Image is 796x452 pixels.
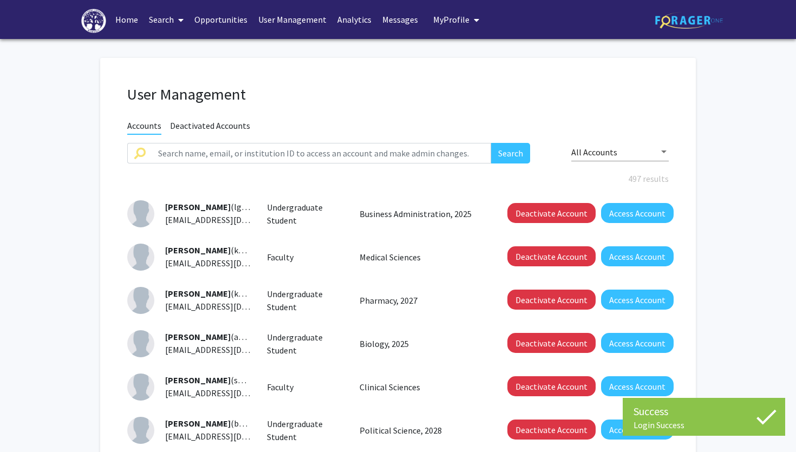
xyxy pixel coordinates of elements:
button: Access Account [601,333,674,353]
img: Profile Picture [127,200,154,227]
span: (kacoveno) [165,288,272,299]
button: Deactivate Account [507,376,596,396]
button: Access Account [601,246,674,266]
iframe: Chat [8,403,46,444]
span: Accounts [127,120,161,135]
p: Biology, 2025 [360,337,483,350]
h1: User Management [127,85,669,104]
a: User Management [253,1,332,38]
div: Faculty [259,251,352,264]
p: Political Science, 2028 [360,424,483,437]
a: Analytics [332,1,377,38]
span: (baksoy) [165,418,263,429]
div: Undergraduate Student [259,287,352,313]
a: Opportunities [189,1,253,38]
a: Home [110,1,143,38]
div: 497 results [119,172,677,185]
span: (aacquard) [165,331,270,342]
span: (kackerma) [165,245,273,256]
span: (lghorish) [165,201,268,212]
button: Deactivate Account [507,203,596,223]
p: Medical Sciences [360,251,483,264]
div: Undergraduate Student [259,417,352,443]
img: Profile Picture [127,287,154,314]
img: ForagerOne Logo [655,12,723,29]
span: [EMAIL_ADDRESS][DOMAIN_NAME] [165,431,297,442]
span: [PERSON_NAME] [165,201,231,212]
button: Deactivate Account [507,290,596,310]
a: Search [143,1,189,38]
img: High Point University Logo [81,9,106,33]
button: Deactivate Account [507,420,596,440]
button: Access Account [601,290,674,310]
span: My Profile [433,14,469,25]
button: Access Account [601,420,674,440]
div: Undergraduate Student [259,201,352,227]
span: [PERSON_NAME] [165,375,231,385]
span: [PERSON_NAME] [165,288,231,299]
div: Success [634,403,774,420]
span: [EMAIL_ADDRESS][DOMAIN_NAME] [165,214,297,225]
button: Access Account [601,376,674,396]
p: Pharmacy, 2027 [360,294,483,307]
span: [PERSON_NAME] [165,245,231,256]
img: Profile Picture [127,374,154,401]
span: (sadeosun) [165,375,271,385]
div: Undergraduate Student [259,331,352,357]
span: [EMAIL_ADDRESS][DOMAIN_NAME] [165,344,297,355]
span: [EMAIL_ADDRESS][DOMAIN_NAME] [165,388,297,398]
span: All Accounts [571,147,617,158]
button: Search [491,143,530,163]
span: [EMAIL_ADDRESS][DOMAIN_NAME] [165,301,297,312]
button: Access Account [601,203,674,223]
img: Profile Picture [127,417,154,444]
button: Deactivate Account [507,246,596,266]
span: [PERSON_NAME] [165,418,231,429]
input: Search name, email, or institution ID to access an account and make admin changes. [152,143,491,163]
span: [PERSON_NAME] [165,331,231,342]
div: Login Success [634,420,774,430]
button: Deactivate Account [507,333,596,353]
a: Messages [377,1,423,38]
span: [EMAIL_ADDRESS][DOMAIN_NAME] [165,258,297,268]
p: Clinical Sciences [360,381,483,394]
div: Faculty [259,381,352,394]
img: Profile Picture [127,244,154,271]
span: Deactivated Accounts [170,120,250,134]
p: Business Administration, 2025 [360,207,483,220]
img: Profile Picture [127,330,154,357]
